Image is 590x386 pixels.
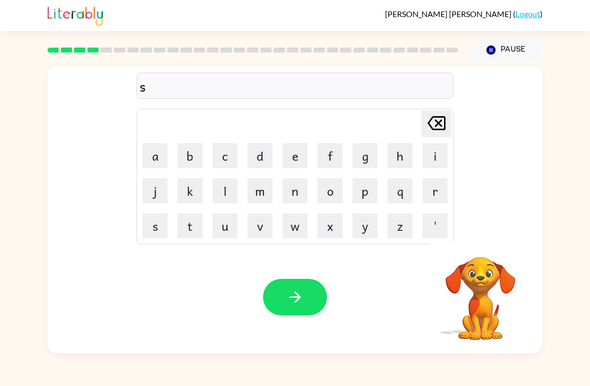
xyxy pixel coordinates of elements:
[470,39,542,62] button: Pause
[177,178,202,203] button: k
[139,76,450,97] div: s
[212,143,237,168] button: c
[385,9,513,19] span: [PERSON_NAME] [PERSON_NAME]
[385,9,542,19] div: ( )
[317,178,342,203] button: o
[387,213,412,238] button: z
[247,178,272,203] button: m
[142,213,167,238] button: s
[177,213,202,238] button: t
[422,143,447,168] button: i
[317,143,342,168] button: f
[282,213,307,238] button: w
[282,178,307,203] button: n
[47,4,103,26] img: Literably
[142,143,167,168] button: a
[422,178,447,203] button: r
[177,143,202,168] button: b
[212,178,237,203] button: l
[247,143,272,168] button: d
[282,143,307,168] button: e
[430,241,530,341] video: Your browser must support playing .mp4 files to use Literably. Please try using another browser.
[515,9,540,19] a: Logout
[352,178,377,203] button: p
[422,213,447,238] button: '
[352,143,377,168] button: g
[247,213,272,238] button: v
[387,143,412,168] button: h
[212,213,237,238] button: u
[142,178,167,203] button: j
[387,178,412,203] button: q
[317,213,342,238] button: x
[352,213,377,238] button: y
